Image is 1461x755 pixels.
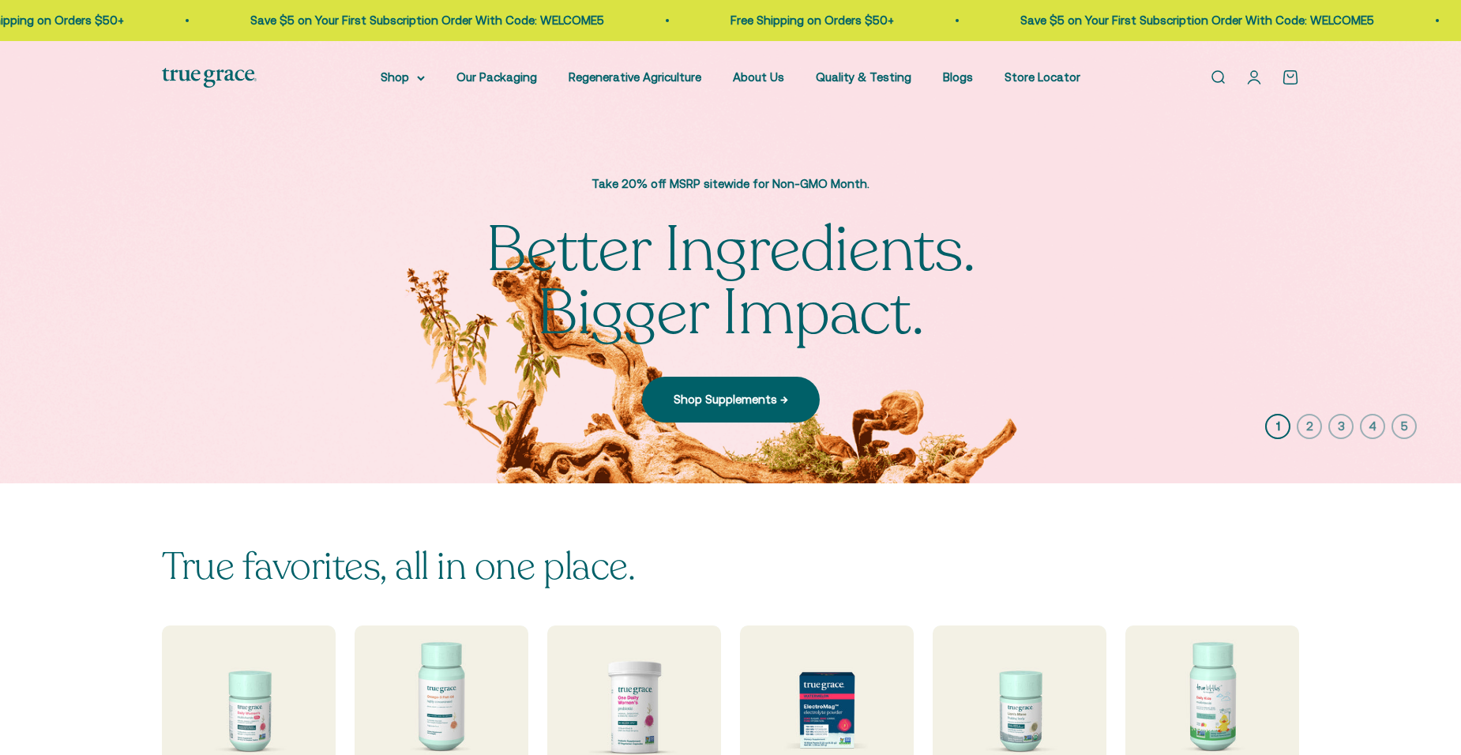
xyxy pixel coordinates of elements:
[1360,414,1385,439] button: 4
[943,70,973,84] a: Blogs
[1297,414,1322,439] button: 2
[486,207,976,356] split-lines: Better Ingredients. Bigger Impact.
[723,13,887,27] a: Free Shipping on Orders $50+
[642,377,820,423] a: Shop Supplements →
[1328,414,1354,439] button: 3
[816,70,911,84] a: Quality & Testing
[456,70,537,84] a: Our Packaging
[162,541,635,592] split-lines: True favorites, all in one place.
[243,11,597,30] p: Save $5 on Your First Subscription Order With Code: WELCOME5
[1392,414,1417,439] button: 5
[381,68,425,87] summary: Shop
[1005,70,1080,84] a: Store Locator
[1265,414,1290,439] button: 1
[733,70,784,84] a: About Us
[569,70,701,84] a: Regenerative Agriculture
[470,175,991,193] p: Take 20% off MSRP sitewide for Non-GMO Month.
[1013,11,1367,30] p: Save $5 on Your First Subscription Order With Code: WELCOME5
